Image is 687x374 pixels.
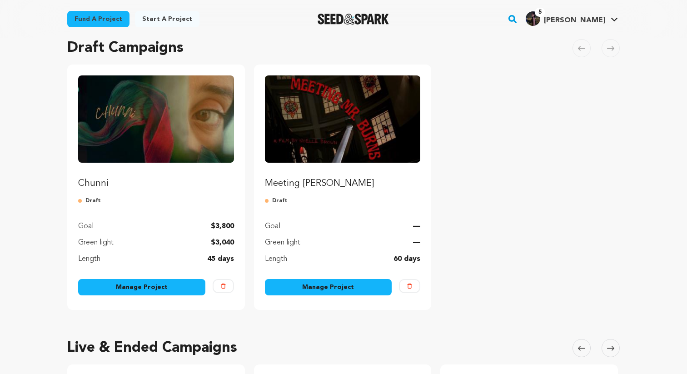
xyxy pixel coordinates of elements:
[67,37,184,59] h2: Draft Campaigns
[207,254,234,264] p: 45 days
[78,197,85,204] img: submitted-for-review.svg
[535,8,545,17] span: 5
[265,221,280,232] p: Goal
[524,10,620,26] a: Kaashvi A.'s Profile
[318,14,389,25] a: Seed&Spark Homepage
[318,14,389,25] img: Seed&Spark Logo Dark Mode
[135,11,199,27] a: Start a project
[524,10,620,29] span: Kaashvi A.'s Profile
[67,337,237,359] h2: Live & Ended Campaigns
[78,197,234,204] p: Draft
[78,75,234,190] a: Fund Chunni
[526,11,540,26] img: 8b2c249d74023a58.jpg
[67,11,129,27] a: Fund a project
[265,177,421,190] p: Meeting [PERSON_NAME]
[265,279,392,295] a: Manage Project
[265,237,300,248] p: Green light
[265,254,287,264] p: Length
[221,284,226,289] img: trash-empty.svg
[78,237,114,248] p: Green light
[78,177,234,190] p: Chunni
[78,221,94,232] p: Goal
[265,197,272,204] img: submitted-for-review.svg
[265,75,421,190] a: Fund Meeting Mr. Burns
[413,237,420,248] p: —
[407,284,412,289] img: trash-empty.svg
[526,11,605,26] div: Kaashvi A.'s Profile
[211,221,234,232] p: $3,800
[78,254,100,264] p: Length
[544,17,605,24] span: [PERSON_NAME]
[413,221,420,232] p: —
[78,279,205,295] a: Manage Project
[393,254,420,264] p: 60 days
[211,237,234,248] p: $3,040
[265,197,421,204] p: Draft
